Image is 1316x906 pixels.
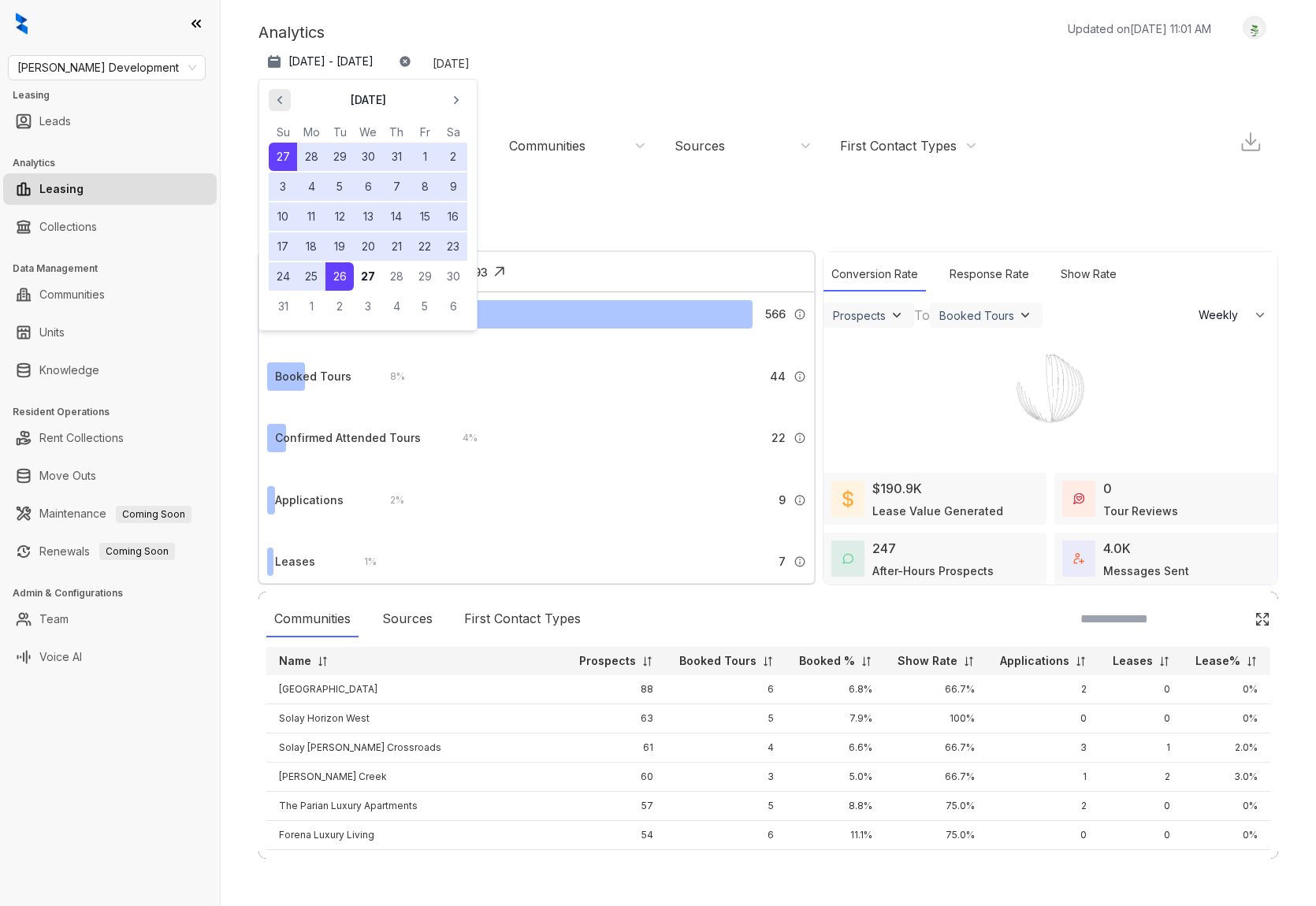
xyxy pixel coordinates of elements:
h3: Resident Operations [13,405,220,419]
a: Collections [39,211,97,243]
div: First Contact Types [456,601,589,637]
img: ViewFilterArrow [1017,307,1033,323]
h3: Analytics [13,156,220,170]
button: 21 [382,232,411,261]
div: [DATE] [428,51,485,76]
p: Analytics [258,20,325,44]
div: 0 [1103,479,1112,498]
img: Download [1239,130,1262,154]
h3: Leasing [13,88,220,102]
td: 51 [567,850,666,879]
div: 8 % [374,368,405,385]
button: 19 [325,232,354,261]
img: sorting [317,655,329,667]
a: Rent Collections [39,422,124,454]
td: 5 [666,792,786,821]
img: Info [794,308,806,321]
td: 6 [666,821,786,850]
button: 30 [439,262,467,291]
li: Communities [3,279,217,310]
button: 31 [269,292,297,321]
button: 23 [439,232,467,261]
button: 13 [354,202,382,231]
td: 3.0% [1183,763,1270,792]
td: 0 [987,821,1099,850]
img: logo [16,13,28,35]
button: 17 [269,232,297,261]
button: 7 [382,173,411,201]
img: sorting [1246,655,1258,667]
td: 66.7% [885,733,987,763]
button: 5 [411,292,439,321]
div: Sources [374,601,441,637]
div: Leases [275,553,315,570]
div: Lease Value Generated [872,503,1003,519]
td: 66.7% [885,675,987,704]
button: 1 [411,143,439,171]
div: Booked Tours [939,309,1014,322]
div: 2 % [374,492,404,509]
li: Maintenance [3,498,217,529]
div: After-Hours Prospects [872,563,994,579]
a: Knowledge [39,355,99,386]
td: 4 [1099,850,1182,879]
th: Saturday [439,124,467,141]
button: 8 [411,173,439,201]
td: 25.0% [885,850,987,879]
div: Show Rate [1053,258,1125,291]
img: Info [794,555,806,568]
td: [GEOGRAPHIC_DATA] [266,675,567,704]
button: 4 [382,292,411,321]
p: Booked % [799,653,855,669]
th: Wednesday [354,124,382,141]
td: 0 [1099,792,1182,821]
button: 3 [354,292,382,321]
p: Updated on [DATE] 11:01 AM [1068,20,1211,37]
button: 24 [269,262,297,291]
span: Coming Soon [99,543,175,560]
button: 26 [325,262,354,291]
td: 6.8% [786,675,885,704]
button: 30 [354,143,382,171]
img: Info [794,432,806,444]
a: Voice AI [39,641,82,673]
div: 4.0K [1103,539,1131,558]
td: 3 [987,733,1099,763]
button: 12 [325,202,354,231]
td: 0% [1183,675,1270,704]
td: 60 [567,763,666,792]
span: Coming Soon [116,506,191,523]
button: 9 [439,173,467,201]
td: 75.0% [885,821,987,850]
td: 2.0% [1183,733,1270,763]
p: Name [279,653,311,669]
td: 6.6% [786,733,885,763]
li: Team [3,603,217,635]
td: 2 [987,792,1099,821]
a: Leads [39,106,71,137]
td: 1 [987,763,1099,792]
div: $190.9K [872,479,922,498]
div: Tour Reviews [1103,503,1178,519]
img: sorting [641,655,653,667]
li: Rent Collections [3,422,217,454]
div: Prospects [833,309,886,322]
img: sorting [1158,655,1170,667]
th: Sunday [269,124,297,141]
li: Move Outs [3,460,217,492]
div: First Contact Types [840,137,957,154]
button: 27 [269,143,297,171]
img: ViewFilterArrow [889,307,905,323]
img: sorting [762,655,774,667]
button: 29 [411,262,439,291]
div: Conversion Rate [823,258,926,291]
img: sorting [861,655,872,667]
button: 28 [297,143,325,171]
button: 22 [411,232,439,261]
td: 1 [1099,733,1182,763]
img: AfterHoursConversations [842,553,853,565]
td: 1 [987,850,1099,879]
td: 2 [1099,763,1182,792]
img: TourReviews [1073,493,1084,504]
div: Messages Sent [1103,563,1189,579]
